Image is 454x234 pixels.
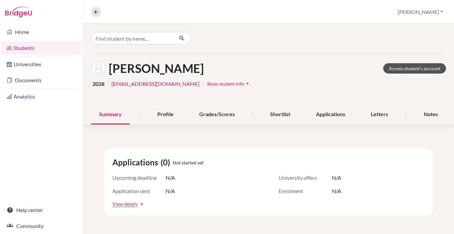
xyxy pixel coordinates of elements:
[166,174,175,182] span: N/A
[1,25,81,39] a: Home
[308,105,353,124] div: Applications
[112,174,166,182] span: Upcoming deadline
[262,105,298,124] div: Shortlist
[112,200,138,207] a: View details
[149,105,182,124] div: Profile
[112,156,161,168] span: Applications
[91,105,130,124] div: Summary
[1,203,81,217] a: Help center
[191,105,243,124] div: Grades/Scores
[394,6,446,18] button: [PERSON_NAME]
[207,79,251,89] button: Show student infoarrow_drop_down
[5,7,32,17] img: Bridge-U
[279,187,332,195] span: Enrolment
[332,187,341,195] span: N/A
[1,41,81,55] a: Students
[109,61,204,76] h1: [PERSON_NAME]
[161,156,173,168] span: (0)
[383,63,446,74] a: Access student's account
[111,80,200,88] a: [EMAIL_ADDRESS][DOMAIN_NAME]
[138,202,144,206] a: arrow_forward
[166,187,175,195] span: N/A
[416,105,446,124] div: Notes
[332,174,341,182] span: N/A
[207,81,244,87] span: Show student info
[92,80,104,88] span: 2028
[112,187,166,195] span: Application sent
[279,174,332,182] span: University offers
[363,105,396,124] div: Letters
[1,74,81,87] a: Documents
[107,80,109,88] span: |
[1,219,81,233] a: Community
[91,32,174,45] input: Find student by name...
[202,80,204,88] span: |
[91,61,106,76] img: Jennifer Guss's avatar
[244,80,251,87] i: arrow_drop_down
[1,58,81,71] a: Universities
[173,159,204,166] span: Not started yet
[1,90,81,103] a: Analytics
